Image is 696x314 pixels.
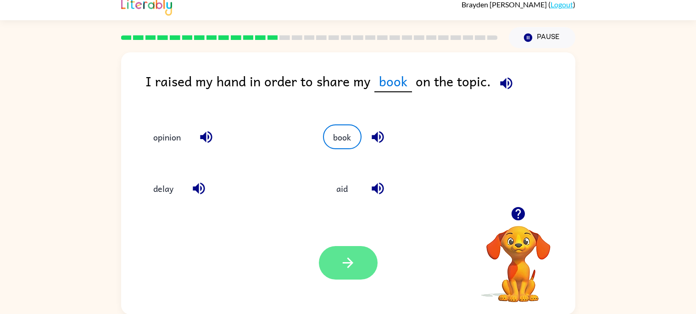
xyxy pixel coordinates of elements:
[323,124,362,149] button: book
[509,27,575,48] button: Pause
[323,176,362,201] button: aid
[145,71,575,106] div: I raised my hand in order to share my on the topic.
[144,176,183,201] button: delay
[374,71,412,92] span: book
[144,124,190,149] button: opinion
[473,212,564,303] video: Your browser must support playing .mp4 files to use Literably. Please try using another browser.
